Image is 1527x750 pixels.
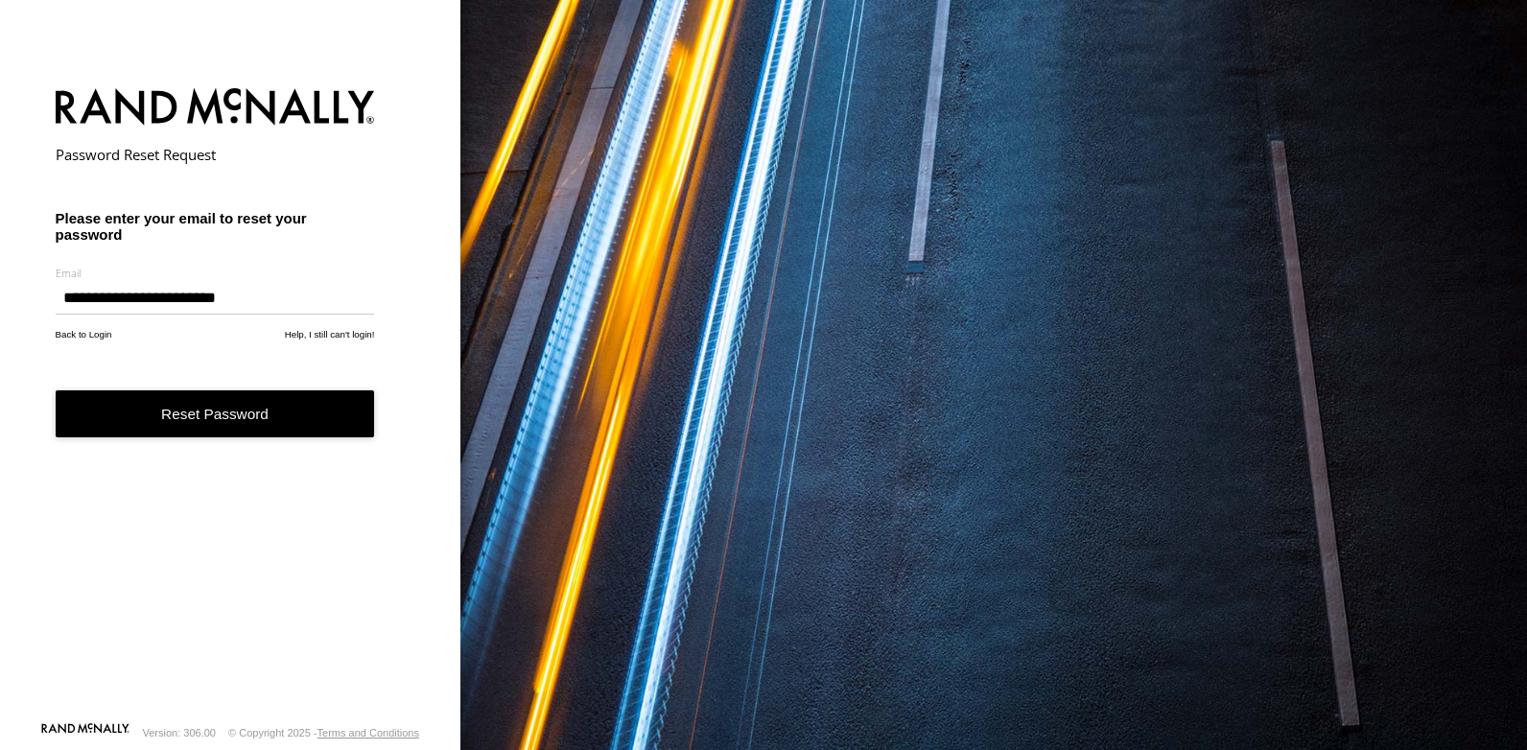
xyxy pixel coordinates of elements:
[228,727,419,738] div: © Copyright 2025 -
[56,210,375,243] h3: Please enter your email to reset your password
[56,145,375,164] h2: Password Reset Request
[41,723,129,742] a: Visit our Website
[143,727,216,738] div: Version: 306.00
[285,329,375,340] a: Help, I still can't login!
[56,390,375,437] button: Reset Password
[56,266,375,280] label: Email
[317,727,419,738] a: Terms and Conditions
[56,329,112,340] a: Back to Login
[56,84,375,133] img: Rand McNally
